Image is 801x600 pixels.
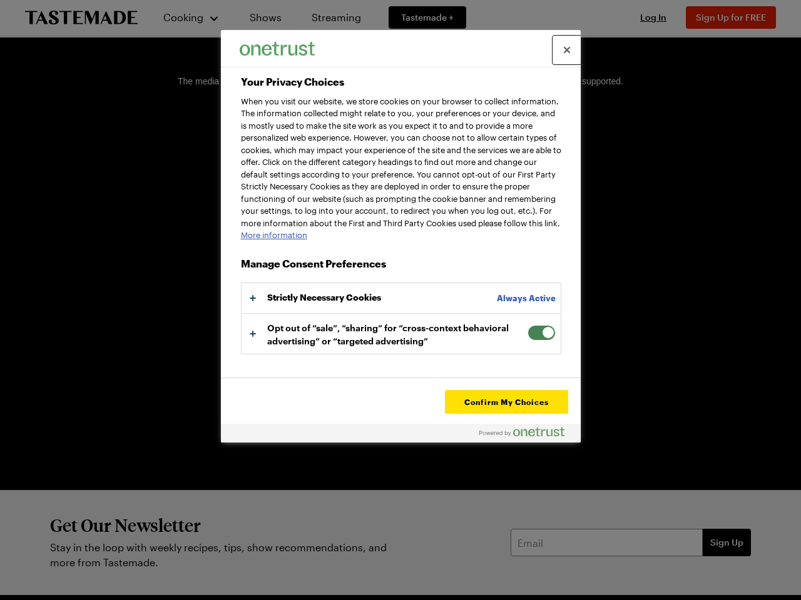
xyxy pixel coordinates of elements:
img: Powered by OneTrust Opens in a new Tab [479,427,564,437]
img: Company Logo [240,42,315,55]
div: Preference center [221,30,581,442]
h2: Your Privacy Choices [241,74,561,89]
button: Confirm My Choices [445,390,568,414]
button: Close [553,36,581,64]
a: More information about your privacy, opens in a new tab [241,230,307,240]
div: Company Logo [240,36,315,61]
h3: Manage Consent Preferences [241,257,561,277]
a: Powered by OneTrust Opens in a new Tab [479,427,574,442]
div: Your Privacy Choices [221,30,581,442]
div: When you visit our website, we store cookies on your browser to collect information. The informat... [241,96,561,242]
